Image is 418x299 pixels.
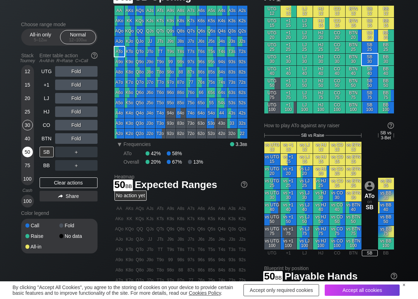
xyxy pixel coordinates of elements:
[196,98,206,108] div: 65o
[166,88,176,98] div: 96o
[264,90,280,101] div: UTG 75
[227,118,237,128] div: 33
[378,18,394,29] div: BB 15
[166,26,176,36] div: Q9s
[217,77,227,87] div: 74s
[18,50,37,66] div: Stack
[145,77,155,87] div: J7o
[145,47,155,57] div: JTo
[227,57,237,67] div: 93s
[22,120,33,130] div: 30
[362,42,378,53] div: SB 25
[313,142,329,153] div: vs HJ 12
[281,66,296,77] div: +1 40
[145,129,155,139] div: J2o
[55,133,98,144] div: Fold
[237,88,247,98] div: 62s
[207,98,217,108] div: 55
[207,57,217,67] div: 95s
[114,98,124,108] div: A5o
[115,140,124,148] div: ▾
[207,129,217,139] div: 52o
[264,30,280,41] div: UTG 20
[362,102,378,113] div: SB 100
[176,88,186,98] div: 86o
[186,67,196,77] div: 87s
[135,57,145,67] div: Q9o
[25,223,59,228] div: Call
[24,30,57,44] div: All-in only
[329,6,345,17] div: CO 12
[176,129,186,139] div: 82o
[346,30,361,41] div: BTN 20
[378,78,394,89] div: BB 50
[186,108,196,118] div: 74o
[155,88,165,98] div: T6o
[40,50,98,66] div: Enter table action
[313,54,329,65] div: HJ 30
[329,90,345,101] div: CO 75
[297,66,313,77] div: LJ 40
[362,90,378,101] div: SB 75
[176,98,186,108] div: 85o
[196,36,206,46] div: J6s
[22,174,33,184] div: 100
[390,272,398,280] img: help.32db89a4.svg
[166,129,176,139] div: 92o
[166,57,176,67] div: 99
[362,78,378,89] div: SB 50
[217,108,227,118] div: 44
[227,88,237,98] div: 63s
[362,6,378,17] div: SB 12
[346,18,361,29] div: BTN 15
[217,36,227,46] div: J4s
[40,80,54,90] div: +1
[176,26,186,36] div: Q8s
[135,129,145,139] div: Q2o
[166,6,176,16] div: A9s
[55,106,98,117] div: Fold
[114,47,124,57] div: ATo
[55,80,98,90] div: Fold
[186,88,196,98] div: 76o
[237,36,247,46] div: J2s
[155,47,165,57] div: TT
[125,118,135,128] div: K3o
[166,47,176,57] div: T9s
[166,36,176,46] div: J9s
[155,77,165,87] div: T7o
[176,47,186,57] div: T8s
[22,147,33,157] div: 50
[281,142,296,153] div: vs +1 12
[25,234,59,239] div: Raise
[135,6,145,16] div: AQs
[264,18,280,29] div: UTG 15
[207,47,217,57] div: T5s
[240,181,248,188] img: help.32db89a4.svg
[125,77,135,87] div: K7o
[114,108,124,118] div: A4o
[237,57,247,67] div: 92s
[40,66,54,77] div: UTG
[237,108,247,118] div: 42s
[176,57,186,67] div: 98s
[63,37,93,42] div: 12 – 100
[281,42,296,53] div: +1 25
[378,42,394,53] div: BB 25
[22,196,33,206] div: 100
[237,98,247,108] div: 52s
[155,16,165,26] div: KTs
[227,98,237,108] div: 53s
[186,6,196,16] div: A7s
[207,77,217,87] div: 75s
[297,102,313,113] div: LJ 100
[135,88,145,98] div: Q6o
[297,42,313,53] div: LJ 25
[125,16,135,26] div: KK
[362,54,378,65] div: SB 30
[186,16,196,26] div: K7s
[114,6,124,16] div: AA
[264,42,280,53] div: UTG 25
[186,118,196,128] div: 73o
[155,26,165,36] div: QTs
